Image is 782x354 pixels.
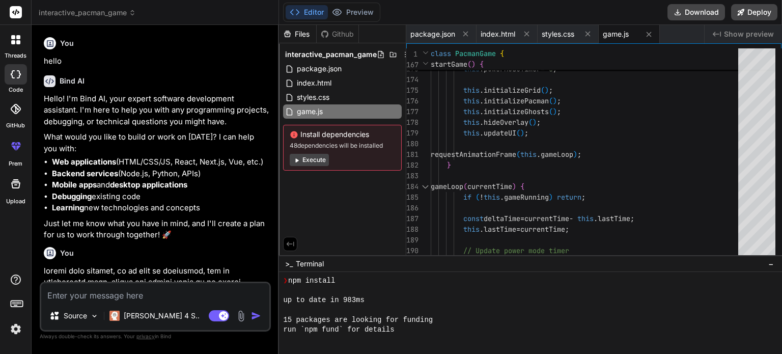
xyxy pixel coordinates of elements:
span: this [463,86,480,95]
strong: desktop applications [110,180,187,189]
span: ( [549,107,553,116]
button: Execute [290,154,329,166]
span: class [431,49,451,58]
label: prem [9,159,22,168]
span: ( [541,86,545,95]
span: - [569,214,573,223]
h6: You [60,38,74,48]
span: ; [565,225,569,234]
span: index.html [481,29,515,39]
p: Source [64,311,87,321]
span: ) [573,150,577,159]
span: this [577,214,594,223]
span: ) [520,128,524,138]
button: Deploy [731,4,777,20]
span: ; [557,107,561,116]
span: ! [480,193,484,202]
span: ; [549,86,553,95]
span: ( [516,128,520,138]
span: ) [545,86,549,95]
span: this [463,107,480,116]
li: and [52,179,269,191]
span: { [500,49,504,58]
span: ) [553,107,557,116]
div: 176 [406,96,417,106]
span: interactive_pacman_game [39,8,136,18]
p: hello [44,56,269,67]
span: ( [516,150,520,159]
span: Show preview [724,29,774,39]
span: ) [533,118,537,127]
label: code [9,86,23,94]
span: lastTime [598,214,630,223]
button: Preview [328,5,378,19]
span: ( [476,193,480,202]
div: 174 [406,74,417,85]
p: Hello! I'm Bind AI, your expert software development assistant. I'm here to help you with any pro... [44,93,269,128]
span: ( [528,118,533,127]
span: ) [549,193,553,202]
span: ; [557,96,561,105]
span: currentTime [467,182,512,191]
span: . [594,214,598,223]
span: startGame [431,60,467,69]
span: game.js [603,29,629,39]
span: . [480,118,484,127]
span: 48 dependencies will be installed [290,142,395,150]
button: Editor [286,5,328,19]
h6: You [60,248,74,258]
span: . [480,96,484,105]
span: . [480,107,484,116]
span: = [520,214,524,223]
span: this [463,128,480,138]
span: initializePacman [484,96,549,105]
span: package.json [410,29,455,39]
img: icon [251,311,261,321]
span: styles.css [542,29,574,39]
span: . [500,193,504,202]
span: this [520,150,537,159]
div: 190 [406,246,417,256]
div: 175 [406,85,417,96]
li: (HTML/CSS/JS, React, Next.js, Vue, etc.) [52,156,269,168]
div: 186 [406,203,417,213]
div: 184 [406,181,417,192]
img: settings [7,320,24,338]
img: attachment [235,310,247,322]
span: ; [524,128,528,138]
span: return [557,193,581,202]
span: const [463,214,484,223]
span: = [516,225,520,234]
label: Upload [6,197,25,206]
span: 1 [406,49,417,60]
span: . [537,150,541,159]
span: } [447,160,451,170]
button: Download [667,4,725,20]
img: Pick Models [90,312,99,320]
div: 185 [406,192,417,203]
img: Claude 4 Sonnet [109,311,120,321]
li: existing code [52,191,269,203]
strong: Web applications [52,157,116,167]
strong: Debugging [52,192,92,201]
span: . [480,86,484,95]
div: 178 [406,117,417,128]
span: index.html [296,77,332,89]
span: this [484,193,500,202]
span: gameLoop [541,150,573,159]
span: ) [512,182,516,191]
strong: Mobile apps [52,180,97,189]
span: run `npm fund` for details [283,325,394,335]
span: this [463,225,480,234]
span: npm install [288,276,335,286]
span: currentTime [524,214,569,223]
span: currentTime [520,225,565,234]
span: ( [467,60,471,69]
span: game.js [296,105,324,118]
span: ; [581,193,585,202]
span: { [480,60,484,69]
span: 15 packages are looking for funding [283,315,433,325]
span: this [463,118,480,127]
p: Just let me know what you have in mind, and I'll create a plan for us to work through together! 🚀 [44,218,269,241]
span: 167 [406,60,417,70]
